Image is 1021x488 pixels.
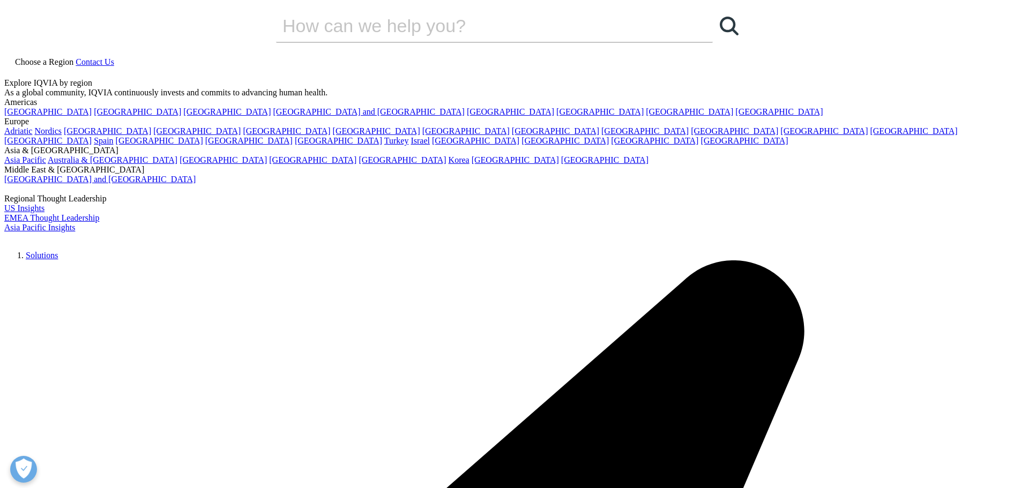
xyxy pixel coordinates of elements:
a: EMEA Thought Leadership [4,213,99,222]
a: [GEOGRAPHIC_DATA] [467,107,554,116]
a: [GEOGRAPHIC_DATA] [153,126,241,136]
a: [GEOGRAPHIC_DATA] [556,107,644,116]
a: [GEOGRAPHIC_DATA] [611,136,698,145]
a: [GEOGRAPHIC_DATA] [295,136,382,145]
div: Middle East & [GEOGRAPHIC_DATA] [4,165,1017,175]
a: Adriatic [4,126,32,136]
div: Europe [4,117,1017,126]
a: [GEOGRAPHIC_DATA] [700,136,788,145]
a: [GEOGRAPHIC_DATA] [561,155,649,164]
a: Spain [94,136,113,145]
span: Choose a Region [15,57,73,66]
a: [GEOGRAPHIC_DATA] and [GEOGRAPHIC_DATA] [4,175,196,184]
a: US Insights [4,204,44,213]
a: [GEOGRAPHIC_DATA] [432,136,519,145]
a: [GEOGRAPHIC_DATA] [359,155,446,164]
a: [GEOGRAPHIC_DATA] [601,126,689,136]
a: Contact Us [76,57,114,66]
a: [GEOGRAPHIC_DATA] [870,126,957,136]
a: Turkey [384,136,409,145]
a: [GEOGRAPHIC_DATA] and [GEOGRAPHIC_DATA] [273,107,464,116]
a: Asia Pacific [4,155,46,164]
a: [GEOGRAPHIC_DATA] [512,126,599,136]
a: [GEOGRAPHIC_DATA] [422,126,510,136]
div: Regional Thought Leadership [4,194,1017,204]
a: [GEOGRAPHIC_DATA] [4,136,92,145]
div: Asia & [GEOGRAPHIC_DATA] [4,146,1017,155]
a: Australia & [GEOGRAPHIC_DATA] [48,155,177,164]
a: [GEOGRAPHIC_DATA] [205,136,293,145]
a: Search [713,10,745,42]
a: [GEOGRAPHIC_DATA] [780,126,868,136]
a: [GEOGRAPHIC_DATA] [269,155,356,164]
a: Asia Pacific Insights [4,223,75,232]
a: [GEOGRAPHIC_DATA] [521,136,609,145]
a: [GEOGRAPHIC_DATA] [646,107,733,116]
div: As a global community, IQVIA continuously invests and commits to advancing human health. [4,88,1017,97]
a: [GEOGRAPHIC_DATA] [183,107,271,116]
a: [GEOGRAPHIC_DATA] [94,107,181,116]
a: [GEOGRAPHIC_DATA] [243,126,330,136]
a: [GEOGRAPHIC_DATA] [472,155,559,164]
div: Explore IQVIA by region [4,78,1017,88]
a: [GEOGRAPHIC_DATA] [691,126,778,136]
a: [GEOGRAPHIC_DATA] [735,107,823,116]
svg: Search [720,17,739,35]
a: [GEOGRAPHIC_DATA] [64,126,151,136]
div: Americas [4,97,1017,107]
a: Korea [449,155,469,164]
a: Israel [411,136,430,145]
a: Nordics [34,126,62,136]
a: [GEOGRAPHIC_DATA] [4,107,92,116]
input: Search [276,10,682,42]
a: [GEOGRAPHIC_DATA] [116,136,203,145]
a: [GEOGRAPHIC_DATA] [333,126,420,136]
a: Solutions [26,251,58,260]
button: Open Preferences [10,456,37,483]
a: [GEOGRAPHIC_DATA] [180,155,267,164]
